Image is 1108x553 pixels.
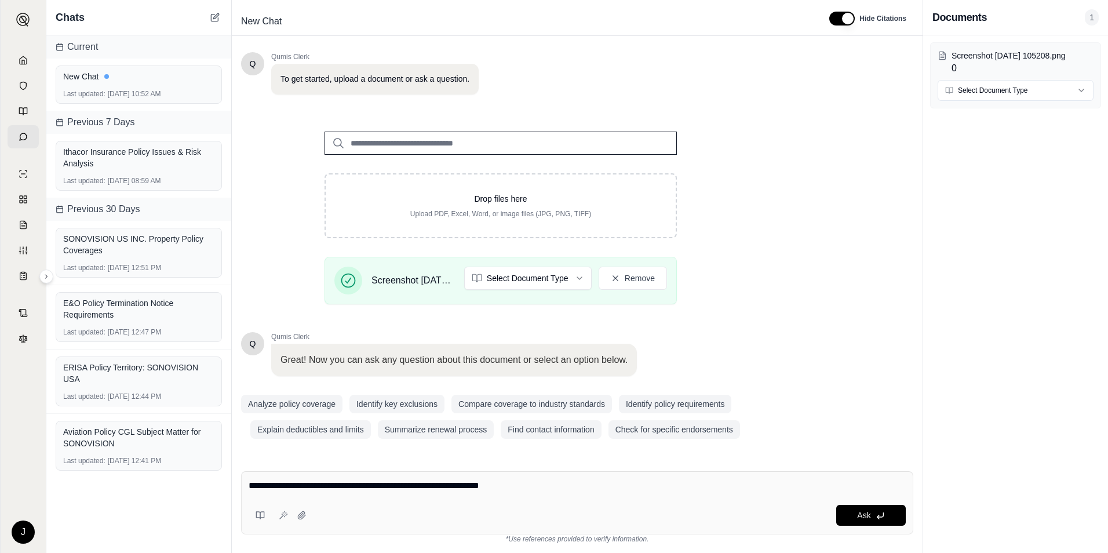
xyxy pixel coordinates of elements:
[63,328,214,337] div: [DATE] 12:47 PM
[236,12,286,31] span: New Chat
[39,270,53,283] button: Expand sidebar
[250,338,256,350] span: Hello
[8,74,39,97] a: Documents Vault
[501,420,601,439] button: Find contact information
[63,146,214,169] div: Ithacor Insurance Policy Issues & Risk Analysis
[619,395,731,413] button: Identify policy requirements
[280,353,628,367] p: Great! Now you can ask any question about this document or select an option below.
[63,176,105,185] span: Last updated:
[952,50,1094,75] div: 0
[836,505,906,526] button: Ask
[250,58,256,70] span: Hello
[952,50,1094,61] p: Screenshot 2025-09-24 105208.png
[63,456,105,465] span: Last updated:
[63,392,105,401] span: Last updated:
[63,362,214,385] div: ERISA Policy Territory: SONOVISION USA
[271,332,637,341] span: Qumis Clerk
[63,392,214,401] div: [DATE] 12:44 PM
[371,274,455,288] span: Screenshot [DATE] 105208.png
[8,162,39,185] a: Single Policy
[46,198,231,221] div: Previous 30 Days
[63,426,214,449] div: Aviation Policy CGL Subject Matter for SONOVISION
[8,100,39,123] a: Prompt Library
[16,13,30,27] img: Expand sidebar
[8,301,39,325] a: Contract Analysis
[241,395,342,413] button: Analyze policy coverage
[344,209,657,219] p: Upload PDF, Excel, Word, or image files (JPG, PNG, TIFF)
[46,111,231,134] div: Previous 7 Days
[8,264,39,288] a: Coverage Table
[46,35,231,59] div: Current
[63,89,105,99] span: Last updated:
[932,9,987,26] h3: Documents
[63,263,105,272] span: Last updated:
[63,176,214,185] div: [DATE] 08:59 AM
[378,420,494,439] button: Summarize renewal process
[236,12,815,31] div: Edit Title
[8,239,39,262] a: Custom Report
[344,193,657,205] p: Drop files here
[63,233,214,256] div: SONOVISION US INC. Property Policy Coverages
[8,327,39,350] a: Legal Search Engine
[599,267,667,290] button: Remove
[857,511,870,520] span: Ask
[208,10,222,24] button: New Chat
[56,9,85,26] span: Chats
[8,213,39,237] a: Claim Coverage
[63,328,105,337] span: Last updated:
[12,521,35,544] div: J
[63,71,214,82] div: New Chat
[63,297,214,321] div: E&O Policy Termination Notice Requirements
[859,14,906,23] span: Hide Citations
[250,420,371,439] button: Explain deductibles and limits
[241,534,913,544] div: *Use references provided to verify information.
[12,8,35,31] button: Expand sidebar
[280,73,469,85] p: To get started, upload a document or ask a question.
[8,188,39,211] a: Policy Comparisons
[1085,9,1099,26] span: 1
[8,125,39,148] a: Chat
[608,420,740,439] button: Check for specific endorsements
[63,456,214,465] div: [DATE] 12:41 PM
[63,89,214,99] div: [DATE] 10:52 AM
[271,52,479,61] span: Qumis Clerk
[8,49,39,72] a: Home
[349,395,444,413] button: Identify key exclusions
[63,263,214,272] div: [DATE] 12:51 PM
[938,50,1094,75] button: Screenshot [DATE] 105208.png0
[451,395,612,413] button: Compare coverage to industry standards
